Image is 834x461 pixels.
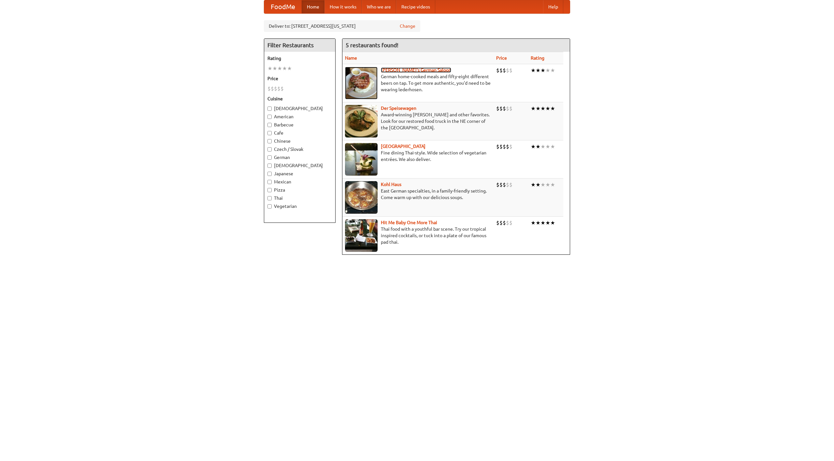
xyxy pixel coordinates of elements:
input: Pizza [267,188,272,192]
li: ★ [550,143,555,150]
li: $ [496,219,499,226]
a: FoodMe [264,0,302,13]
li: ★ [540,143,545,150]
a: Kohl Haus [381,182,401,187]
ng-pluralize: 5 restaurants found! [346,42,398,48]
li: ★ [531,219,536,226]
li: ★ [550,181,555,188]
li: ★ [287,65,292,72]
label: American [267,113,332,120]
label: [DEMOGRAPHIC_DATA] [267,105,332,112]
li: $ [499,143,503,150]
li: ★ [282,65,287,72]
li: ★ [540,219,545,226]
li: $ [499,181,503,188]
li: ★ [545,105,550,112]
b: [GEOGRAPHIC_DATA] [381,144,425,149]
li: $ [496,181,499,188]
img: speisewagen.jpg [345,105,378,137]
div: Deliver to: [STREET_ADDRESS][US_STATE] [264,20,420,32]
li: $ [506,105,509,112]
label: Mexican [267,179,332,185]
li: $ [506,219,509,226]
input: Mexican [267,180,272,184]
li: ★ [277,65,282,72]
input: Vegetarian [267,204,272,209]
li: $ [509,105,512,112]
li: $ [506,181,509,188]
li: ★ [545,181,550,188]
a: Hit Me Baby One More Thai [381,220,437,225]
input: [DEMOGRAPHIC_DATA] [267,107,272,111]
label: Czech / Slovak [267,146,332,152]
li: ★ [545,219,550,226]
a: Rating [531,55,544,61]
li: ★ [540,105,545,112]
li: ★ [550,219,555,226]
li: $ [274,85,277,92]
li: $ [509,219,512,226]
li: ★ [531,181,536,188]
li: $ [499,105,503,112]
a: How it works [324,0,362,13]
a: Change [400,23,415,29]
input: Barbecue [267,123,272,127]
a: Who we are [362,0,396,13]
img: kohlhaus.jpg [345,181,378,214]
li: $ [499,219,503,226]
li: ★ [531,67,536,74]
p: German home-cooked meals and fifty-eight different beers on tap. To get more authentic, you'd nee... [345,73,491,93]
li: ★ [540,67,545,74]
img: esthers.jpg [345,67,378,99]
li: ★ [531,143,536,150]
li: ★ [536,219,540,226]
li: $ [503,143,506,150]
label: Thai [267,195,332,201]
li: $ [271,85,274,92]
p: East German specialties, in a family-friendly setting. Come warm up with our delicious soups. [345,188,491,201]
li: ★ [531,105,536,112]
label: Japanese [267,170,332,177]
li: $ [499,67,503,74]
li: ★ [550,105,555,112]
input: American [267,115,272,119]
a: [PERSON_NAME]'s German Saloon [381,67,451,73]
input: Thai [267,196,272,200]
li: $ [509,143,512,150]
h4: Filter Restaurants [264,39,335,52]
li: $ [496,67,499,74]
li: $ [280,85,284,92]
img: satay.jpg [345,143,378,176]
label: Pizza [267,187,332,193]
li: $ [267,85,271,92]
a: Der Speisewagen [381,106,416,111]
li: $ [496,143,499,150]
input: German [267,155,272,160]
img: babythai.jpg [345,219,378,252]
li: $ [506,67,509,74]
li: ★ [536,67,540,74]
label: [DEMOGRAPHIC_DATA] [267,162,332,169]
li: $ [506,143,509,150]
input: [DEMOGRAPHIC_DATA] [267,164,272,168]
p: Award-winning [PERSON_NAME] and other favorites. Look for our restored food truck in the NE corne... [345,111,491,131]
label: Vegetarian [267,203,332,209]
input: Cafe [267,131,272,135]
input: Czech / Slovak [267,147,272,151]
h5: Cuisine [267,95,332,102]
li: ★ [545,67,550,74]
p: Thai food with a youthful bar scene. Try our tropical inspired cocktails, or tuck into a plate of... [345,226,491,245]
li: ★ [550,67,555,74]
input: Japanese [267,172,272,176]
li: ★ [536,181,540,188]
a: Price [496,55,507,61]
a: Recipe videos [396,0,435,13]
li: $ [503,105,506,112]
a: Home [302,0,324,13]
li: $ [509,67,512,74]
label: Cafe [267,130,332,136]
